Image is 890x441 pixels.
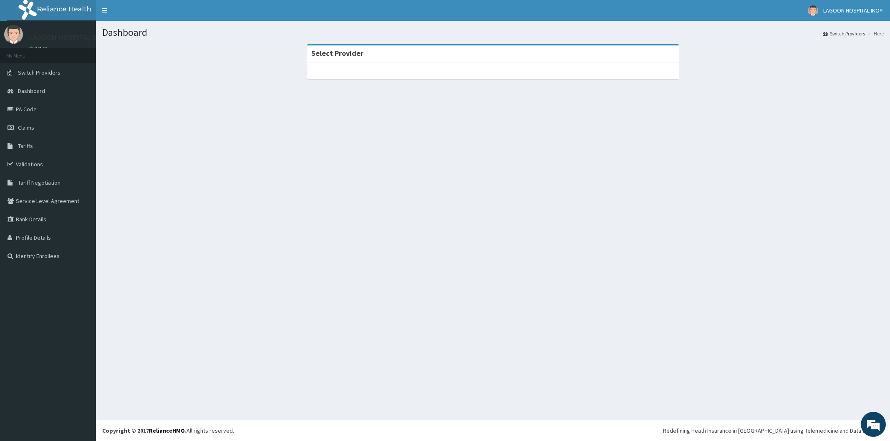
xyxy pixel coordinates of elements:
[823,7,884,14] span: LAGOON HOSPITAL IKOYI
[102,427,187,434] strong: Copyright © 2017 .
[823,30,865,37] a: Switch Providers
[29,34,110,41] p: LAGOON HOSPITAL IKOYI
[102,27,884,38] h1: Dashboard
[866,30,884,37] li: Here
[311,48,363,58] strong: Select Provider
[663,426,884,435] div: Redefining Heath Insurance in [GEOGRAPHIC_DATA] using Telemedicine and Data Science!
[149,427,185,434] a: RelianceHMO
[96,420,890,441] footer: All rights reserved.
[18,179,61,186] span: Tariff Negotiation
[18,87,45,95] span: Dashboard
[18,69,61,76] span: Switch Providers
[29,45,49,51] a: Online
[18,124,34,131] span: Claims
[18,142,33,150] span: Tariffs
[808,5,818,16] img: User Image
[4,25,23,44] img: User Image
